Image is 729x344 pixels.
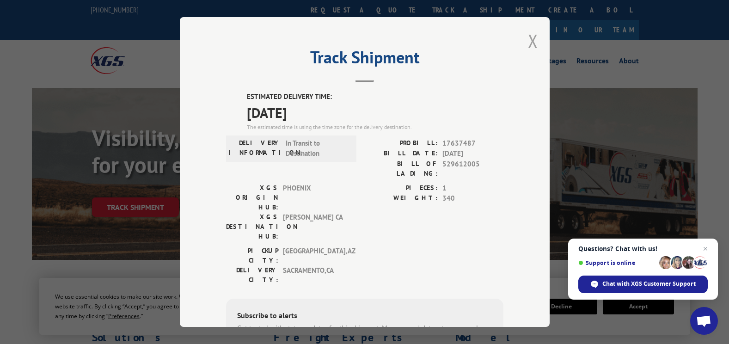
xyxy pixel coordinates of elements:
[247,92,503,102] label: ESTIMATED DELIVERY TIME:
[226,212,278,241] label: XGS DESTINATION HUB:
[442,159,503,178] span: 529612005
[226,51,503,68] h2: Track Shipment
[602,280,696,288] span: Chat with XGS Customer Support
[578,276,708,293] div: Chat with XGS Customer Support
[365,138,438,149] label: PROBILL:
[286,138,348,159] span: In Transit to Destination
[247,102,503,123] span: [DATE]
[578,259,656,266] span: Support is online
[365,148,438,159] label: BILL DATE:
[226,246,278,265] label: PICKUP CITY:
[365,193,438,204] label: WEIGHT:
[365,159,438,178] label: BILL OF LADING:
[690,307,718,335] div: Open chat
[229,138,281,159] label: DELIVERY INFORMATION:
[226,265,278,285] label: DELIVERY CITY:
[283,265,345,285] span: SACRAMENTO , CA
[365,183,438,194] label: PIECES:
[442,138,503,149] span: 17637487
[578,245,708,252] span: Questions? Chat with us!
[237,323,492,344] div: Get texted with status updates for this shipment. Message and data rates may apply. Message frequ...
[700,243,711,254] span: Close chat
[442,148,503,159] span: [DATE]
[442,183,503,194] span: 1
[442,193,503,204] span: 340
[237,310,492,323] div: Subscribe to alerts
[226,183,278,212] label: XGS ORIGIN HUB:
[247,123,503,131] div: The estimated time is using the time zone for the delivery destination.
[528,29,538,53] button: Close modal
[283,246,345,265] span: [GEOGRAPHIC_DATA] , AZ
[283,183,345,212] span: PHOENIX
[283,212,345,241] span: [PERSON_NAME] CA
